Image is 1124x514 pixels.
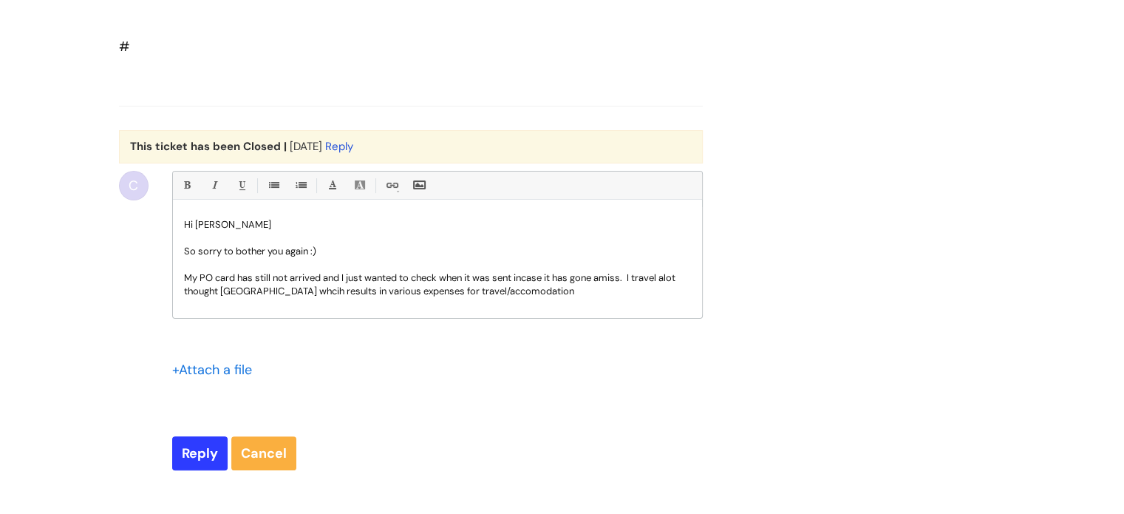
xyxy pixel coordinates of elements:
a: Underline(Ctrl-U) [232,176,251,195]
p: So sorry to bother you again :) [184,245,691,258]
div: C [119,171,149,200]
a: Back Color [350,176,369,195]
p: Hi [PERSON_NAME] [184,218,691,231]
a: • Unordered List (Ctrl-Shift-7) [264,176,282,195]
a: 1. Ordered List (Ctrl-Shift-8) [291,176,310,195]
span: Wed, 3 Sep, 2025 at 2:02 PM [290,139,322,154]
a: Cancel [231,436,296,470]
a: Italic (Ctrl-I) [205,176,223,195]
b: This ticket has been Closed | [130,139,287,154]
a: Font Color [323,176,341,195]
p: My PO card has still not arrived and I just wanted to check when it was sent incase it has gone a... [184,271,691,298]
input: Reply [172,436,228,470]
a: Reply [325,139,353,154]
a: Link [382,176,401,195]
a: Insert Image... [409,176,428,195]
div: Attach a file [172,358,261,382]
a: Bold (Ctrl-B) [177,176,196,195]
